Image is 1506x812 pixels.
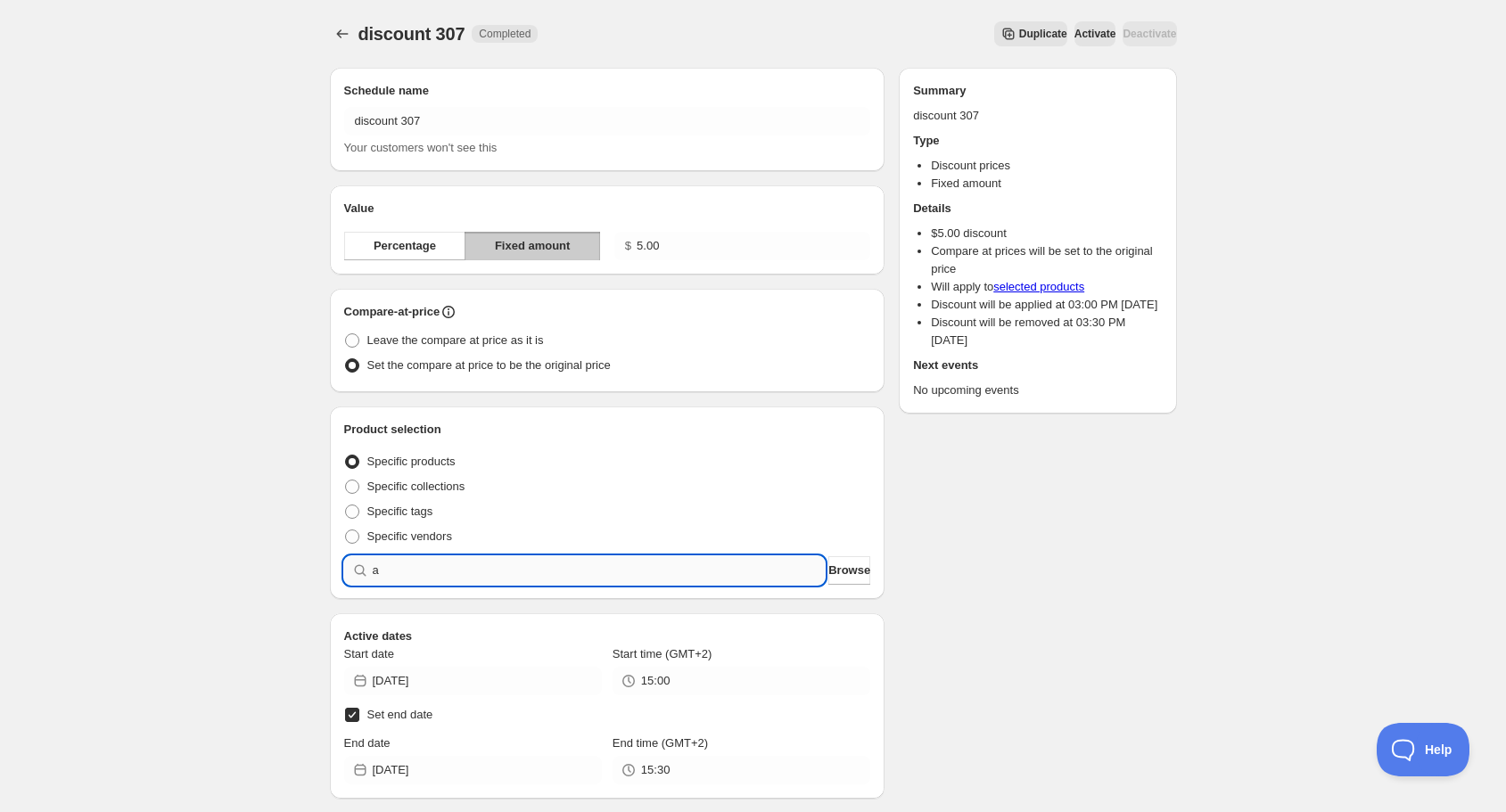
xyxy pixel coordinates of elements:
[344,736,391,750] span: End date
[1377,723,1470,776] iframe: Toggle Customer Support
[344,82,871,100] h2: Schedule name
[913,200,1162,217] h2: Details
[931,175,1162,193] li: Fixed amount
[828,562,870,579] span: Browse
[344,627,871,645] h2: Active dates
[613,736,708,750] span: End time (GMT+2)
[367,504,433,518] span: Specific tags
[367,455,456,468] span: Specific products
[373,556,826,585] input: Search products
[931,314,1162,349] li: Discount will be removed at 03:30 PM [DATE]
[993,280,1084,293] a: selected products
[495,237,571,255] span: Fixed amount
[931,225,1162,242] li: $ 5.00 discount
[367,529,452,543] span: Specific vendors
[1019,27,1067,41] span: Duplicate
[344,421,871,439] h2: Product selection
[613,647,712,660] span: Start time (GMT+2)
[931,157,1162,175] li: Discount prices
[367,358,611,372] span: Set the compare at price to be the original price
[931,242,1162,278] li: Compare at prices will be set to the original price
[1074,27,1116,41] span: Activate
[913,107,1162,125] p: discount 307
[367,480,465,493] span: Specific collections
[1074,21,1116,46] button: Activate
[479,27,531,41] span: Completed
[344,141,498,154] span: Your customers won't see this
[931,296,1162,314] li: Discount will be applied at 03:00 PM [DATE]
[828,556,870,585] button: Browse
[913,82,1162,100] h2: Summary
[931,278,1162,296] li: Will apply to
[913,357,1162,374] h2: Next events
[465,232,599,260] button: Fixed amount
[367,333,544,347] span: Leave the compare at price as it is
[344,647,394,660] span: Start date
[344,232,466,260] button: Percentage
[330,21,355,46] button: Schedules
[625,239,631,252] span: $
[367,708,433,721] span: Set end date
[374,237,436,255] span: Percentage
[994,21,1067,46] button: Secondary action label
[344,303,440,321] h2: Compare-at-price
[358,24,465,44] span: discount 307
[913,381,1162,399] p: No upcoming events
[344,200,871,217] h2: Value
[913,132,1162,150] h2: Type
